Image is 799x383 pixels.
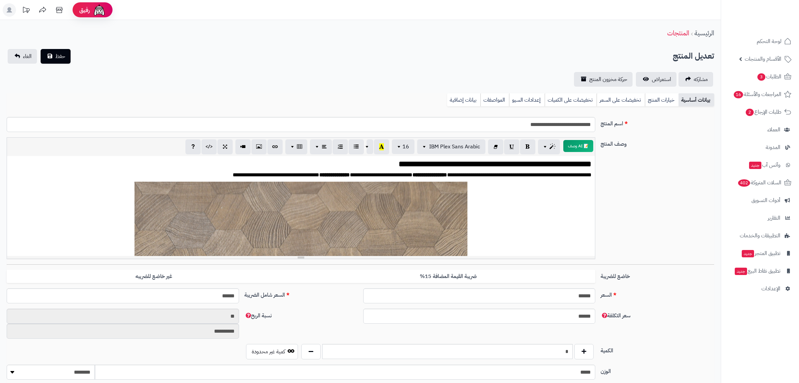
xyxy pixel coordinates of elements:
h2: تعديل المنتج [673,49,714,63]
span: جديد [742,250,754,257]
span: حركة مخزون المنتج [589,75,627,83]
a: الطلبات3 [725,69,795,85]
label: وصف المنتج [598,137,717,148]
label: السعر شامل الضريبة [242,288,361,299]
span: تطبيق نقاط البيع [734,266,780,276]
a: تحديثات المنصة [18,3,34,18]
span: الطلبات [757,72,781,81]
span: جديد [735,268,747,275]
label: غير خاضع للضريبه [7,270,301,283]
span: مشاركه [694,75,708,83]
span: المدونة [766,143,780,152]
span: الغاء [23,52,32,60]
a: مشاركه [678,72,713,87]
label: اسم المنتج [598,117,717,128]
a: طلبات الإرجاع2 [725,104,795,120]
a: تخفيضات على السعر [597,93,645,107]
span: جديد [749,162,761,169]
span: لوحة التحكم [757,37,781,46]
a: الرئيسية [694,28,714,38]
a: تطبيق نقاط البيعجديد [725,263,795,279]
a: المدونة [725,139,795,155]
span: 16 [402,143,409,151]
a: تطبيق المتجرجديد [725,245,795,261]
a: بيانات إضافية [447,93,480,107]
a: إعدادات السيو [509,93,545,107]
span: أدوات التسويق [751,196,780,205]
span: حفظ [55,52,65,60]
span: استعراض [652,75,671,83]
a: الإعدادات [725,281,795,297]
a: وآتس آبجديد [725,157,795,173]
span: 2 [746,109,754,116]
a: السلات المتروكة402 [725,175,795,191]
label: خاضع للضريبة [598,270,717,280]
a: التطبيقات والخدمات [725,228,795,244]
button: 📝 AI وصف [563,140,593,152]
span: السلات المتروكة [737,178,781,187]
span: التقارير [768,213,780,223]
span: الإعدادات [761,284,780,293]
img: logo-2.png [754,15,793,29]
a: التقارير [725,210,795,226]
a: المواصفات [480,93,509,107]
span: سعر التكلفة [601,312,631,320]
a: استعراض [636,72,676,87]
span: طلبات الإرجاع [745,107,781,117]
a: حركة مخزون المنتج [574,72,633,87]
img: ai-face.png [93,3,106,17]
span: IBM Plex Sans Arabic [429,143,480,151]
span: 16 [734,91,743,99]
a: المنتجات [667,28,689,38]
a: بيانات أساسية [678,93,714,107]
a: العملاء [725,122,795,138]
span: نسبة الربح [244,312,272,320]
span: التطبيقات والخدمات [740,231,780,240]
a: أدوات التسويق [725,192,795,208]
span: الأقسام والمنتجات [745,54,781,64]
label: السعر [598,288,717,299]
a: المراجعات والأسئلة16 [725,86,795,102]
a: تخفيضات على الكميات [545,93,597,107]
span: وآتس آب [748,160,780,170]
label: الوزن [598,365,717,375]
span: تطبيق المتجر [741,249,780,258]
a: لوحة التحكم [725,33,795,49]
button: حفظ [41,49,71,64]
span: رفيق [79,6,90,14]
button: IBM Plex Sans Arabic [417,139,485,154]
span: العملاء [767,125,780,134]
label: ضريبة القيمة المضافة 15% [301,270,595,283]
span: 3 [757,73,766,81]
span: المراجعات والأسئلة [733,90,781,99]
a: الغاء [8,49,37,64]
label: الكمية [598,344,717,355]
button: 16 [392,139,414,154]
span: 402 [738,179,750,187]
a: خيارات المنتج [645,93,678,107]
